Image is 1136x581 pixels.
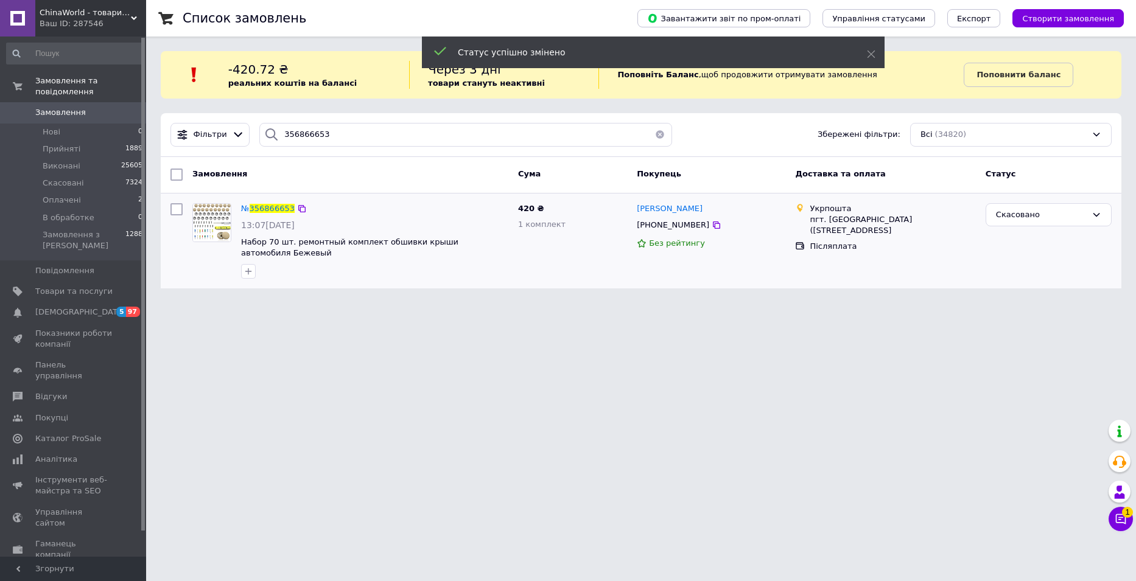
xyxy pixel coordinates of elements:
[648,123,672,147] button: Очистить
[43,178,84,189] span: Скасовані
[43,144,80,155] span: Прийняті
[1022,14,1114,23] span: Створити замовлення
[125,144,142,155] span: 1889
[241,220,295,230] span: 13:07[DATE]
[795,169,885,178] span: Доставка та оплата
[35,107,86,118] span: Замовлення
[43,229,125,251] span: Замовлення з [PERSON_NAME]
[637,203,703,215] a: [PERSON_NAME]
[1000,13,1124,23] a: Створити замовлення
[35,538,113,560] span: Гаманець компанії
[810,214,975,236] div: пгт. [GEOGRAPHIC_DATA] ([STREET_ADDRESS]
[935,130,967,139] span: (34820)
[125,178,142,189] span: 7324
[35,265,94,276] span: Повідомлення
[241,204,295,213] a: №356866653
[126,307,140,317] span: 97
[121,161,142,172] span: 25605
[832,14,925,23] span: Управління статусами
[40,7,131,18] span: ChinaWorld - товари високої якості!
[183,11,306,26] h1: Список замовлень
[518,220,566,229] span: 1 комплект
[43,212,94,223] span: В обработке
[518,169,541,178] span: Cума
[649,238,705,248] span: Без рейтингу
[35,412,68,423] span: Покупці
[185,66,203,84] img: :exclamation:
[194,129,227,141] span: Фільтри
[647,13,801,24] span: Завантажити звіт по пром-оплаті
[637,9,810,27] button: Завантажити звіт по пром-оплаті
[637,204,703,213] span: [PERSON_NAME]
[920,129,933,141] span: Всі
[964,63,1073,87] a: Поповнити баланс
[35,328,113,350] span: Показники роботи компанії
[810,203,975,214] div: Укрпошта
[35,307,125,318] span: [DEMOGRAPHIC_DATA]
[617,70,698,79] b: Поповніть Баланс
[192,203,231,242] a: Фото товару
[518,204,544,213] span: 420 ₴
[259,123,672,147] input: Пошук за номером замовлення, ПІБ покупця, номером телефону, Email, номером накладної
[947,9,1001,27] button: Експорт
[986,169,1016,178] span: Статус
[1109,507,1133,531] button: Чат з покупцем1
[35,454,77,465] span: Аналітика
[138,212,142,223] span: 0
[637,220,709,229] span: [PHONE_NUMBER]
[35,475,113,496] span: Інструменти веб-майстра та SEO
[976,70,1061,79] b: Поповнити баланс
[637,169,681,178] span: Покупець
[1012,9,1124,27] button: Створити замовлення
[996,209,1087,221] div: Скасовано
[957,14,991,23] span: Експорт
[6,43,144,64] input: Пошук
[40,18,146,29] div: Ваш ID: 287546
[35,433,101,444] span: Каталог ProSale
[250,204,295,213] span: 356866653
[138,195,142,206] span: 2
[35,360,113,381] span: Панель управління
[192,169,247,178] span: Замовлення
[458,46,836,58] div: Статус успішно змінено
[822,9,935,27] button: Управління статусами
[241,237,458,258] a: Набор 70 шт. ремонтный комплект обшивки крыши автомобиля Бежевый
[35,286,113,297] span: Товари та послуги
[228,62,289,77] span: -420.72 ₴
[428,78,545,88] b: товари стануть неактивні
[43,161,80,172] span: Виконані
[193,204,231,242] img: Фото товару
[228,78,357,88] b: реальних коштів на балансі
[810,241,975,252] div: Післяплата
[598,61,964,89] div: , щоб продовжити отримувати замовлення
[35,391,67,402] span: Відгуки
[138,127,142,137] span: 0
[241,204,250,213] span: №
[818,129,900,141] span: Збережені фільтри:
[116,307,126,317] span: 5
[125,229,142,251] span: 1288
[43,127,60,137] span: Нові
[1122,503,1133,514] span: 1
[43,195,81,206] span: Оплачені
[35,507,113,529] span: Управління сайтом
[35,75,146,97] span: Замовлення та повідомлення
